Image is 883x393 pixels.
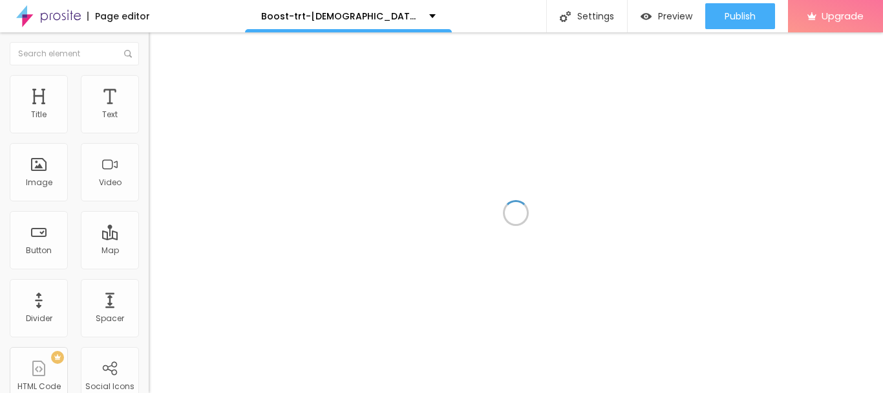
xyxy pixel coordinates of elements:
img: view-1.svg [641,11,652,22]
p: Boost-trt-[DEMOGRAPHIC_DATA][MEDICAL_DATA]-Gummies [261,12,420,21]
span: Upgrade [822,10,864,21]
div: Spacer [96,314,124,323]
div: Social Icons [85,382,134,391]
button: Publish [705,3,775,29]
div: Button [26,246,52,255]
div: Text [102,110,118,119]
button: Preview [628,3,705,29]
span: Preview [658,11,692,21]
div: Divider [26,314,52,323]
input: Search element [10,42,139,65]
span: Publish [725,11,756,21]
img: Icone [124,50,132,58]
div: Video [99,178,122,187]
div: Title [31,110,47,119]
div: Page editor [87,12,150,21]
div: Map [101,246,119,255]
div: Image [26,178,52,187]
img: Icone [560,11,571,22]
div: HTML Code [17,382,61,391]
